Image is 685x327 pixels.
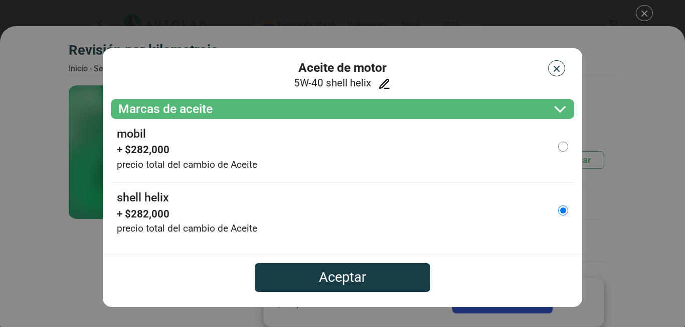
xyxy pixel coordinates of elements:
button: Aceptar [255,263,430,292]
label: shell helix [117,189,169,206]
small: precio total del cambio de Aceite [117,222,257,236]
small: precio total del cambio de Aceite [117,158,257,172]
span: + $ 282,000 [117,206,257,222]
span: + $ 282,000 [117,142,257,158]
label: MOBIL [117,125,146,143]
h3: Aceite de motor [196,60,489,75]
img: close icon [552,64,562,74]
span: 5W-40 shell helix [294,77,371,89]
h3: Marcas de aceite [118,101,213,117]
